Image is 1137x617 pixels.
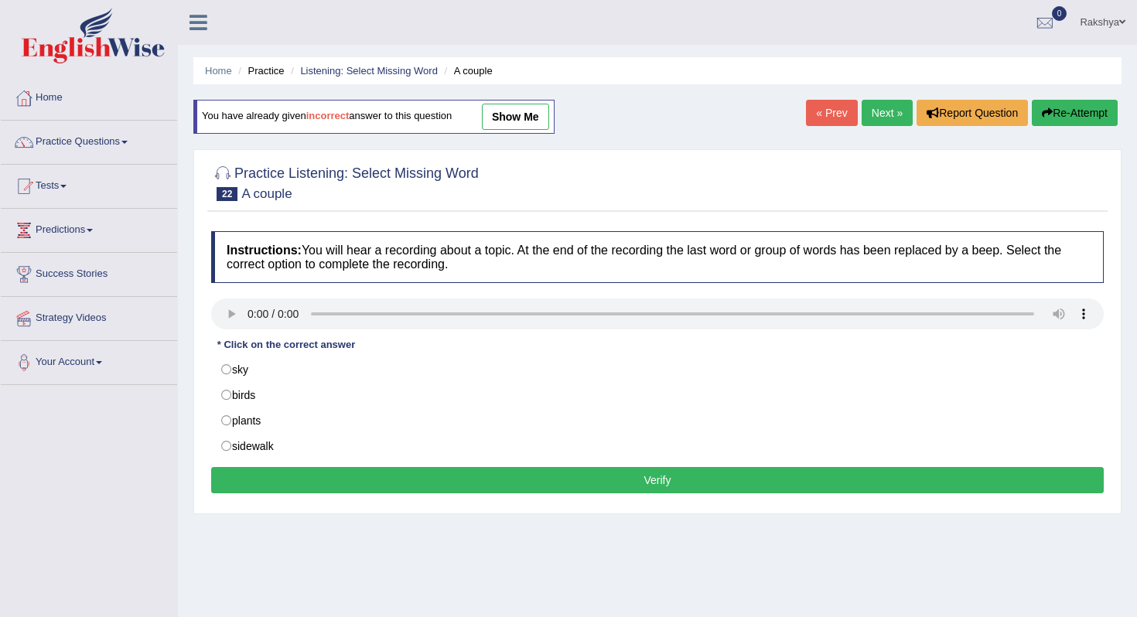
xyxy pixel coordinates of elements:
[1,297,177,336] a: Strategy Videos
[205,65,232,77] a: Home
[1052,6,1067,21] span: 0
[1,341,177,380] a: Your Account
[1,77,177,115] a: Home
[211,231,1104,283] h4: You will hear a recording about a topic. At the end of the recording the last word or group of wo...
[193,100,555,134] div: You have already given answer to this question
[217,187,237,201] span: 22
[1,165,177,203] a: Tests
[211,407,1104,434] label: plants
[806,100,857,126] a: « Prev
[211,162,479,201] h2: Practice Listening: Select Missing Word
[862,100,913,126] a: Next »
[211,467,1104,493] button: Verify
[1,121,177,159] a: Practice Questions
[441,63,493,78] li: A couple
[300,65,438,77] a: Listening: Select Missing Word
[211,356,1104,383] label: sky
[917,100,1028,126] button: Report Question
[306,111,350,122] b: incorrect
[482,104,549,130] a: show me
[241,186,292,201] small: A couple
[211,337,361,352] div: * Click on the correct answer
[1032,100,1118,126] button: Re-Attempt
[234,63,284,78] li: Practice
[211,433,1104,459] label: sidewalk
[227,244,302,257] b: Instructions:
[1,209,177,247] a: Predictions
[1,253,177,291] a: Success Stories
[211,382,1104,408] label: birds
